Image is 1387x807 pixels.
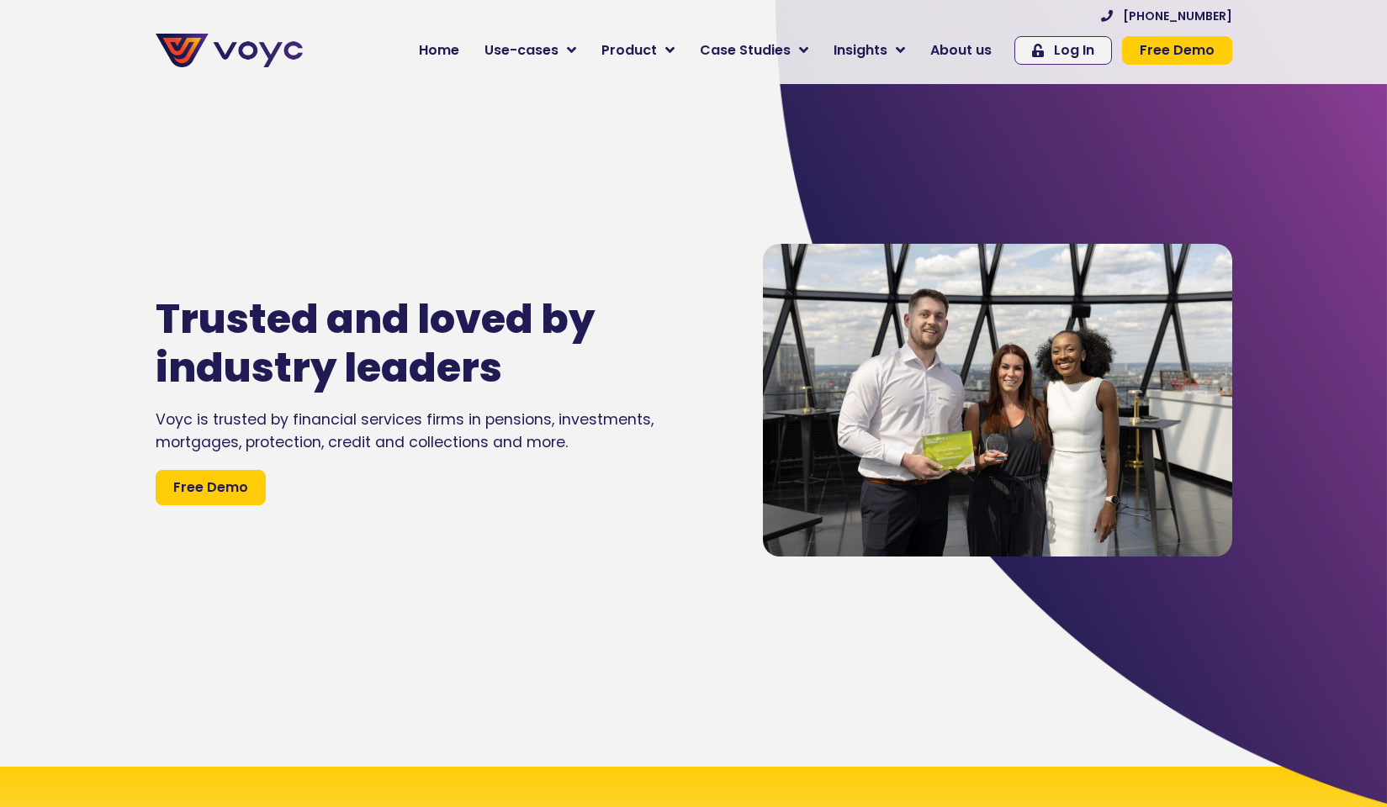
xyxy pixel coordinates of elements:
img: voyc-full-logo [156,34,303,67]
a: Use-cases [472,34,589,67]
a: Home [406,34,472,67]
a: [PHONE_NUMBER] [1101,10,1232,22]
span: Log In [1054,44,1094,57]
span: [PHONE_NUMBER] [1123,10,1232,22]
a: Product [589,34,687,67]
span: Use-cases [484,40,559,61]
a: Case Studies [687,34,821,67]
h1: Trusted and loved by industry leaders [156,295,662,392]
a: Free Demo [156,470,266,505]
a: About us [918,34,1004,67]
a: Insights [821,34,918,67]
span: Case Studies [700,40,791,61]
div: Voyc is trusted by financial services firms in pensions, investments, mortgages, protection, cred... [156,409,712,453]
span: Free Demo [1140,44,1215,57]
a: Log In [1014,36,1112,65]
span: Insights [834,40,887,61]
span: Product [601,40,657,61]
span: Free Demo [173,477,248,498]
a: Free Demo [1122,36,1232,65]
span: About us [930,40,992,61]
span: Home [419,40,459,61]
